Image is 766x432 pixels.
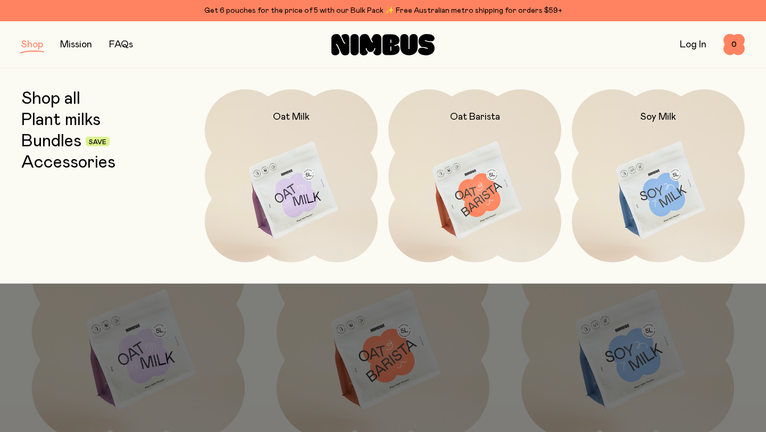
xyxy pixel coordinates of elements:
a: Shop all [21,89,80,109]
h2: Oat Barista [450,111,500,123]
h2: Oat Milk [273,111,310,123]
a: Mission [60,40,92,49]
div: Get 6 pouches for the price of 5 with our Bulk Pack ✨ Free Australian metro shipping for orders $59+ [21,4,745,17]
a: Soy Milk [572,89,745,262]
a: Log In [680,40,706,49]
button: 0 [723,34,745,55]
span: Save [89,139,106,145]
a: Oat Milk [205,89,378,262]
a: Plant milks [21,111,101,130]
a: Accessories [21,153,115,172]
a: FAQs [109,40,133,49]
a: Bundles [21,132,81,151]
h2: Soy Milk [640,111,676,123]
a: Oat Barista [388,89,561,262]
